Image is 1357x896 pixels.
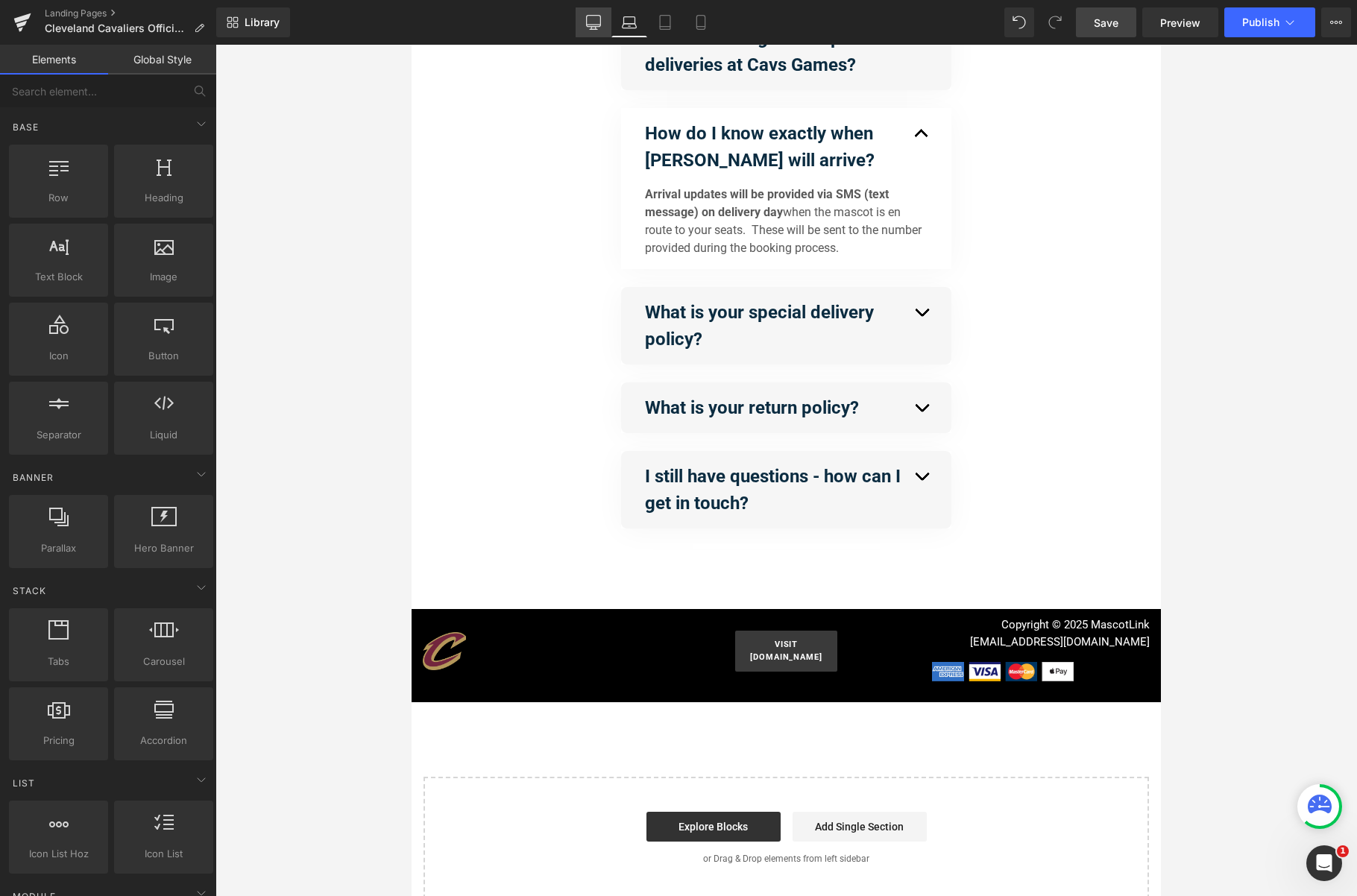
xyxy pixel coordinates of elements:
[1160,15,1200,31] span: Preview
[119,269,209,285] span: Image
[11,584,48,598] span: Stack
[233,257,462,305] strong: What is your special delivery policy?
[1242,16,1279,28] span: Publish
[11,470,55,485] span: Banner
[11,120,40,134] span: Base
[1142,7,1218,37] a: Preview
[216,7,290,37] a: New Library
[381,767,515,797] a: Add Single Section
[683,7,719,37] a: Mobile
[13,190,104,206] span: Row
[119,733,209,748] span: Accordion
[45,7,216,19] a: Landing Pages
[13,348,104,364] span: Icon
[338,594,412,619] span: Visit [DOMAIN_NAME]
[576,7,611,37] a: Desktop
[233,142,477,174] b: Arrival updates will be provided via SMS (text message) on delivery day
[448,572,738,589] p: Copyright © 2025 MascotLink
[1094,15,1118,31] span: Save
[13,846,104,862] span: Icon List Hoz
[13,540,104,556] span: Parallax
[13,269,104,285] span: Text Block
[1306,845,1342,881] iframe: Intercom live chat
[13,733,104,748] span: Pricing
[1337,845,1349,857] span: 1
[119,654,209,669] span: Carousel
[119,540,209,556] span: Hero Banner
[233,353,447,373] strong: What is your return policy?
[108,45,216,75] a: Global Style
[235,767,369,797] a: Explore Blocks
[647,7,683,37] a: Tablet
[611,7,647,37] a: Laptop
[119,190,209,206] span: Heading
[1040,7,1070,37] button: Redo
[45,22,188,34] span: Cleveland Cavaliers Official Mascot Moondog - VIP Experiences
[324,586,426,627] a: Visit [DOMAIN_NAME]
[233,78,463,126] strong: How do I know exactly when [PERSON_NAME] will arrive?
[1224,7,1315,37] button: Publish
[119,427,209,443] span: Liquid
[13,654,104,669] span: Tabs
[448,589,738,606] p: [EMAIL_ADDRESS][DOMAIN_NAME]
[13,427,104,443] span: Separator
[233,160,510,210] span: when the mascot is en route to your seats. These will be sent to the number provided during the b...
[1321,7,1351,37] button: More
[11,776,37,790] span: List
[36,809,714,819] p: or Drag & Drop elements from left sidebar
[1004,7,1034,37] button: Undo
[119,846,209,862] span: Icon List
[245,16,280,29] span: Library
[233,421,489,469] strong: I still have questions - how can I get in touch?
[119,348,209,364] span: Button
